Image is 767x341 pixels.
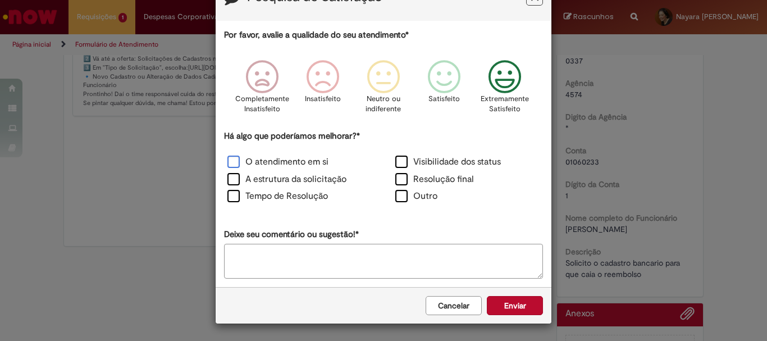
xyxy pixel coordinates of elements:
[235,94,289,115] p: Completamente Insatisfeito
[227,190,328,203] label: Tempo de Resolução
[224,229,359,240] label: Deixe seu comentário ou sugestão!*
[224,29,409,41] label: Por favor, avalie a qualidade do seu atendimento*
[227,173,346,186] label: A estrutura da solicitação
[476,52,533,129] div: Extremamente Satisfeito
[395,156,501,169] label: Visibilidade dos status
[481,94,529,115] p: Extremamente Satisfeito
[416,52,473,129] div: Satisfeito
[355,52,412,129] div: Neutro ou indiferente
[395,190,437,203] label: Outro
[294,52,351,129] div: Insatisfeito
[428,94,460,104] p: Satisfeito
[224,130,543,206] div: Há algo que poderíamos melhorar?*
[305,94,341,104] p: Insatisfeito
[233,52,290,129] div: Completamente Insatisfeito
[395,173,474,186] label: Resolução final
[487,296,543,315] button: Enviar
[363,94,404,115] p: Neutro ou indiferente
[426,296,482,315] button: Cancelar
[227,156,328,169] label: O atendimento em si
